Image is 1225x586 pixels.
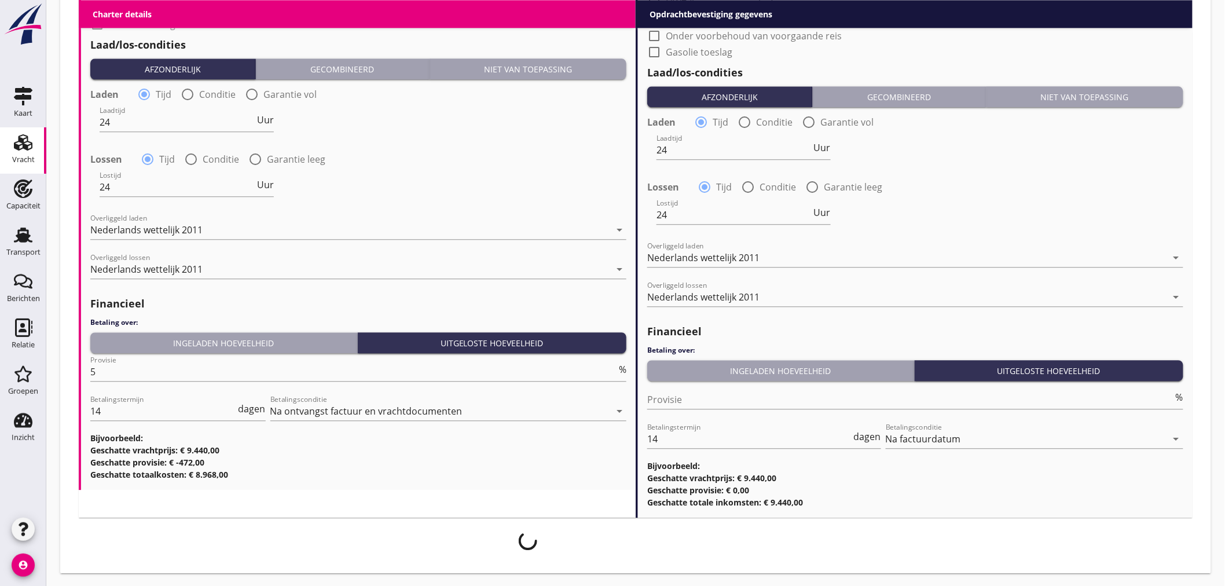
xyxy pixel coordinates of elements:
i: arrow_drop_down [1169,290,1183,304]
label: Conditie [203,153,239,165]
div: Na ontvangst factuur en vrachtdocumenten [270,406,463,416]
div: Ingeladen hoeveelheid [652,365,909,377]
button: Uitgeloste hoeveelheid [915,360,1184,381]
div: Nederlands wettelijk 2011 [647,292,760,302]
input: Betalingstermijn [90,402,236,420]
div: Uitgeloste hoeveelheid [919,365,1179,377]
label: Tijd [159,153,175,165]
h3: Bijvoorbeeld: [90,432,626,444]
h3: Geschatte vrachtprijs: € 9.440,00 [90,444,626,456]
h3: Geschatte provisie: € -472,00 [90,456,626,468]
i: arrow_drop_down [1169,251,1183,265]
div: Vracht [12,156,35,163]
h3: Geschatte vrachtprijs: € 9.440,00 [647,472,1183,484]
div: Niet van toepassing [434,63,622,75]
div: Relatie [12,341,35,349]
label: Garantie vol [820,116,874,128]
strong: Laden [647,116,676,128]
div: Gecombineerd [261,63,424,75]
h2: Financieel [647,324,1183,339]
h3: Geschatte totale inkomsten: € 9.440,00 [647,496,1183,508]
label: Tijd [156,89,171,100]
label: Tijd [716,181,732,193]
i: account_circle [12,554,35,577]
div: Transport [6,248,41,256]
label: Conditie [760,181,796,193]
button: Ingeladen hoeveelheid [90,332,358,353]
input: Provisie [647,390,1173,409]
h3: Bijvoorbeeld: [647,460,1183,472]
input: Lostijd [656,206,812,224]
i: arrow_drop_down [612,262,626,276]
div: % [617,365,626,374]
div: Berichten [7,295,40,302]
div: Uitgeloste hoeveelheid [362,337,622,349]
label: Garantie leeg [267,153,325,165]
div: Nederlands wettelijk 2011 [647,252,760,263]
h3: Geschatte provisie: € 0,00 [647,484,1183,496]
span: Uur [257,115,274,124]
div: Capaciteit [6,202,41,210]
label: Onder voorbehoud van voorgaande reis [109,2,285,14]
strong: Lossen [90,153,122,165]
button: Niet van toepassing [986,86,1183,107]
h3: Geschatte totaalkosten: € 8.968,00 [90,468,626,481]
label: Conditie [199,89,236,100]
div: Gecombineerd [817,91,981,103]
label: Garantie leeg [824,181,882,193]
h4: Betaling over: [647,345,1183,356]
strong: Lossen [647,181,679,193]
div: Nederlands wettelijk 2011 [90,225,203,235]
div: % [1173,393,1183,402]
label: Conditie [756,116,793,128]
button: Uitgeloste hoeveelheid [358,332,627,353]
input: Lostijd [100,178,255,196]
label: Gasolie toeslag [109,19,175,30]
button: Afzonderlijk [647,86,813,107]
span: Uur [814,143,831,152]
div: dagen [852,432,881,441]
img: logo-small.a267ee39.svg [2,3,44,46]
button: Gecombineerd [813,86,986,107]
h2: Financieel [90,296,626,312]
h4: Betaling over: [90,317,626,328]
i: arrow_drop_down [1169,432,1183,446]
div: dagen [236,404,266,413]
input: Laadtijd [100,113,255,131]
div: Groepen [8,387,38,395]
div: Na factuurdatum [886,434,961,444]
strong: Laden [90,89,119,100]
button: Gecombineerd [256,58,429,79]
button: Ingeladen hoeveelheid [647,360,915,381]
h2: Laad/los-condities [647,65,1183,80]
label: Garantie vol [263,89,317,100]
div: Niet van toepassing [991,91,1179,103]
div: Nederlands wettelijk 2011 [90,264,203,274]
button: Niet van toepassing [430,58,626,79]
div: Afzonderlijk [95,63,251,75]
h2: Laad/los-condities [90,37,626,53]
span: Uur [257,180,274,189]
i: arrow_drop_down [612,404,626,418]
div: Afzonderlijk [652,91,808,103]
label: Onder voorbehoud van voorgaande reis [666,30,842,42]
div: Kaart [14,109,32,117]
input: Betalingstermijn [647,430,852,448]
input: Provisie [90,362,617,381]
div: Inzicht [12,434,35,441]
span: Uur [814,208,831,217]
label: Stremming/ijstoeslag [666,14,759,25]
label: Tijd [713,116,728,128]
i: arrow_drop_down [612,223,626,237]
input: Laadtijd [656,141,812,159]
label: Gasolie toeslag [666,46,732,58]
div: Ingeladen hoeveelheid [95,337,353,349]
button: Afzonderlijk [90,58,256,79]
